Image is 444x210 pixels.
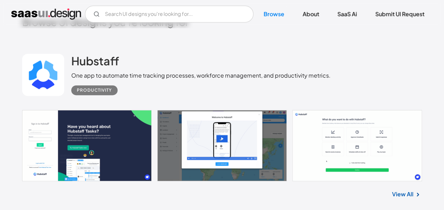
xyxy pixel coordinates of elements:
[85,6,253,22] form: Email Form
[71,54,119,71] a: Hubstaff
[392,190,413,198] a: View All
[77,86,112,94] div: Productivity
[255,6,293,22] a: Browse
[329,6,365,22] a: SaaS Ai
[11,8,81,20] a: home
[71,54,119,68] h2: Hubstaff
[71,71,331,80] div: One app to automate time tracking processes, workforce management, and productivity metrics.
[85,6,253,22] input: Search UI designs you're looking for...
[294,6,327,22] a: About
[367,6,433,22] a: Submit UI Request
